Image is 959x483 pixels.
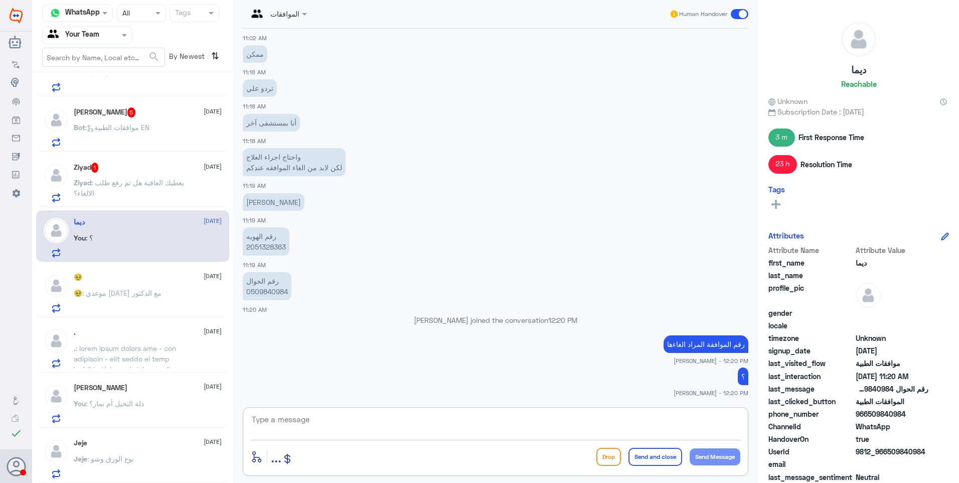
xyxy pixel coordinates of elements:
span: signup_date [768,345,854,356]
span: Attribute Name [768,245,854,256]
span: 2024-10-15T06:14:38.182Z [856,345,928,356]
img: defaultAdmin.png [44,439,69,464]
span: gender [768,308,854,318]
p: 25/9/2025, 11:19 AM [243,227,289,256]
h5: Mubarak [74,107,136,117]
span: 9812_966509840984 [856,446,928,457]
span: UserId [768,446,854,457]
span: : دلة النخيل أم نمار؟ [86,399,144,408]
h5: Jeje [74,439,87,447]
span: 23 h [768,155,797,173]
span: ... [271,447,281,465]
span: ديما [856,258,928,268]
span: last_message_sentiment [768,472,854,482]
span: last_message [768,384,854,394]
span: last_clicked_button [768,396,854,407]
span: 12:20 PM [548,316,577,324]
span: : يعطيك العافية هل تم رفع طلب الالغاء؟ [74,178,184,197]
h5: ديما [851,64,866,76]
span: 966509840984 [856,409,928,419]
span: 5 [127,107,136,117]
p: 25/9/2025, 12:20 PM [738,368,748,385]
span: First Response Time [798,132,864,143]
span: 11:18 AM [243,103,266,109]
span: Ziyad [74,178,91,187]
span: Jeje [74,454,87,463]
span: 3 m [768,129,795,147]
p: 25/9/2025, 11:20 AM [243,272,291,300]
span: Unknown [856,333,928,343]
span: Unknown [768,96,808,106]
button: ... [271,445,281,468]
p: 25/9/2025, 12:20 PM [664,335,748,353]
img: defaultAdmin.png [856,283,881,308]
button: search [148,49,160,65]
span: true [856,434,928,444]
img: defaultAdmin.png [44,218,69,243]
span: 11:19 AM [243,262,266,268]
span: search [148,51,160,63]
h5: 🥹 [74,273,82,282]
span: first_name [768,258,854,268]
p: 25/9/2025, 11:18 AM [243,114,300,132]
img: defaultAdmin.png [44,328,69,353]
span: Subscription Date : [DATE] [768,106,949,117]
span: last_visited_flow [768,358,854,369]
span: HandoverOn [768,434,854,444]
span: last_name [768,270,854,281]
button: Send Message [690,448,740,465]
img: defaultAdmin.png [44,107,69,133]
img: defaultAdmin.png [44,163,69,188]
span: 11:20 AM [243,306,267,313]
img: defaultAdmin.png [44,273,69,298]
span: [DATE] [204,327,222,336]
span: : ؟ [86,233,93,242]
span: phone_number [768,409,854,419]
span: [DATE] [204,107,222,116]
span: . [74,344,76,352]
span: You [74,233,86,242]
span: 1 [91,163,99,173]
h6: Reachable [841,79,877,88]
img: defaultAdmin.png [842,22,876,56]
span: last_interaction [768,371,854,382]
button: Send and close [628,448,682,466]
span: email [768,459,854,469]
span: 2025-09-25T08:20:01.35Z [856,371,928,382]
span: null [856,459,928,469]
span: : موعدي [DATE] مع الدكتور [82,289,162,297]
p: 25/9/2025, 11:18 AM [243,45,267,63]
span: Attribute Value [856,245,928,256]
p: 25/9/2025, 11:18 AM [243,79,277,97]
span: 0 [856,472,928,482]
span: [DATE] [204,437,222,446]
span: [DATE] [204,216,222,225]
span: [PERSON_NAME] - 12:20 PM [674,389,748,397]
span: [DATE] [204,382,222,391]
h5: عبدالله ابومتعب⚽️ [74,384,127,392]
h6: Attributes [768,231,804,240]
span: Resolution Time [801,159,852,170]
h5: ديما [74,218,85,226]
span: null [856,320,928,331]
img: yourTeam.svg [48,28,63,43]
h6: Tags [768,185,785,194]
img: defaultAdmin.png [44,384,69,409]
p: 25/9/2025, 11:19 AM [243,148,346,176]
span: 11:19 AM [243,182,266,189]
span: locale [768,320,854,331]
span: 🥹 [74,289,82,297]
img: Widebot Logo [10,8,23,24]
span: ChannelId [768,421,854,432]
i: ⇅ [211,48,219,64]
img: whatsapp.png [48,6,63,21]
span: 11:19 AM [243,217,266,223]
span: 2 [856,421,928,432]
span: رقم الحوال 0509840984 [856,384,928,394]
span: profile_pic [768,283,854,306]
span: You [74,399,86,408]
div: Tags [174,7,191,20]
p: 25/9/2025, 11:19 AM [243,193,304,211]
h5: Ziyad [74,163,99,173]
i: check [10,427,22,439]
